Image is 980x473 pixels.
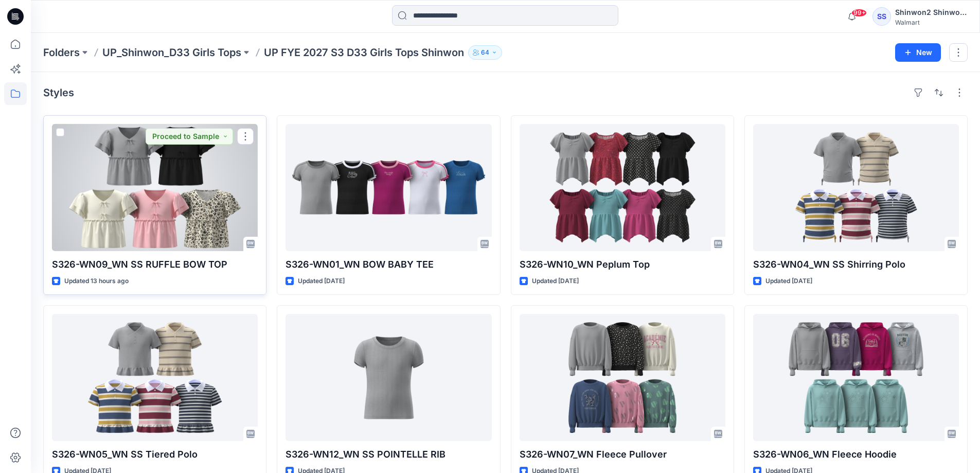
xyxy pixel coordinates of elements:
p: S326-WN06_WN Fleece Hoodie [753,447,959,462]
button: New [895,43,941,62]
a: S326-WN01_WN BOW BABY TEE [286,124,491,251]
p: S326-WN10_WN Peplum Top [520,257,725,272]
p: S326-WN07_WN Fleece Pullover [520,447,725,462]
div: Walmart [895,19,967,26]
p: S326-WN05_WN SS Tiered Polo [52,447,258,462]
a: S326-WN09_WN SS RUFFLE BOW TOP [52,124,258,251]
a: S326-WN04_WN SS Shirring Polo [753,124,959,251]
span: 99+ [851,9,867,17]
a: S326-WN12_WN SS POINTELLE RIB [286,314,491,441]
p: S326-WN09_WN SS RUFFLE BOW TOP [52,257,258,272]
a: S326-WN07_WN Fleece Pullover [520,314,725,441]
p: Updated 13 hours ago [64,276,129,287]
div: Shinwon2 Shinwon2 [895,6,967,19]
a: S326-WN06_WN Fleece Hoodie [753,314,959,441]
p: S326-WN04_WN SS Shirring Polo [753,257,959,272]
a: Folders [43,45,80,60]
h4: Styles [43,86,74,99]
p: Updated [DATE] [298,276,345,287]
p: Updated [DATE] [765,276,812,287]
a: S326-WN10_WN Peplum Top [520,124,725,251]
div: SS [872,7,891,26]
p: S326-WN01_WN BOW BABY TEE [286,257,491,272]
p: 64 [481,47,489,58]
button: 64 [468,45,502,60]
p: UP FYE 2027 S3 D33 Girls Tops Shinwon [264,45,464,60]
p: Updated [DATE] [532,276,579,287]
p: S326-WN12_WN SS POINTELLE RIB [286,447,491,462]
a: UP_Shinwon_D33 Girls Tops [102,45,241,60]
a: S326-WN05_WN SS Tiered Polo [52,314,258,441]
